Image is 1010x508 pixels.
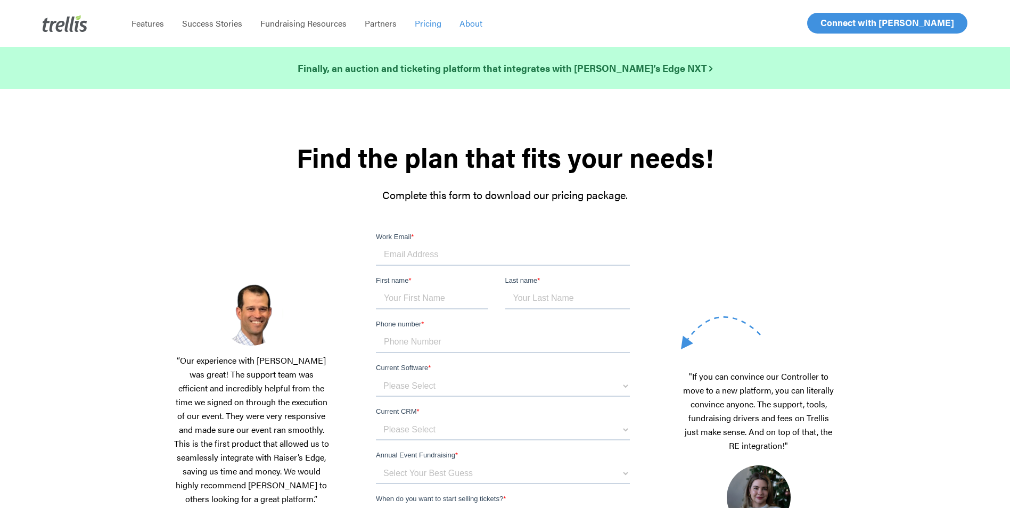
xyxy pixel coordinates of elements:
[219,282,283,345] img: Screenshot-2025-03-18-at-2.39.01%E2%80%AFPM.png
[356,18,406,29] a: Partners
[260,17,347,29] span: Fundraising Resources
[459,17,482,29] span: About
[406,18,450,29] a: Pricing
[365,17,397,29] span: Partners
[297,138,713,176] strong: Find the plan that fits your needs!
[182,17,242,29] span: Success Stories
[415,17,441,29] span: Pricing
[298,61,712,76] a: Finally, an auction and ticketing platform that integrates with [PERSON_NAME]’s Edge NXT
[251,18,356,29] a: Fundraising Resources
[807,13,967,34] a: Connect with [PERSON_NAME]
[450,18,491,29] a: About
[298,61,712,75] strong: Finally, an auction and ticketing platform that integrates with [PERSON_NAME]’s Edge NXT
[122,18,173,29] a: Features
[132,17,164,29] span: Features
[820,16,954,29] span: Connect with [PERSON_NAME]
[681,370,836,465] p: "If you can convince our Controller to move to a new platform, you can literally convince anyone....
[43,15,87,32] img: Trellis
[174,187,836,202] p: Complete this form to download our pricing package.
[173,18,251,29] a: Success Stories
